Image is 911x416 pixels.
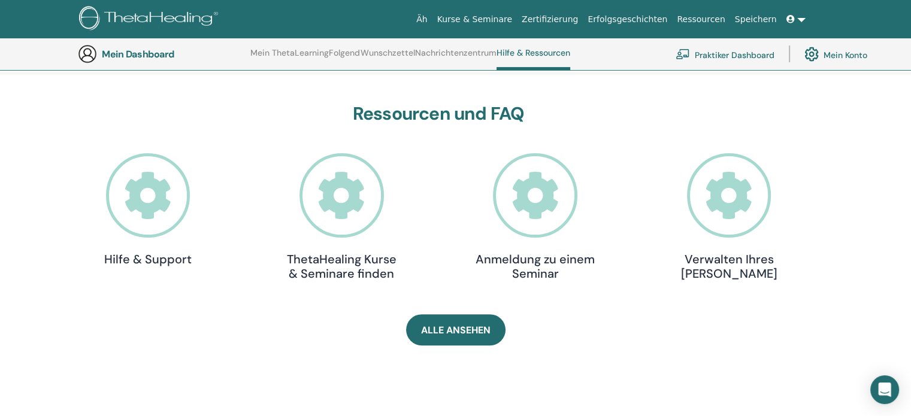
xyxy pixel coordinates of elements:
[437,14,512,24] font: Kurse & Seminare
[695,49,774,60] font: Praktiker Dashboard
[476,251,595,281] font: Anmeldung zu einem Seminar
[406,314,506,345] a: Alle ansehen
[676,41,774,67] a: Praktiker Dashboard
[432,8,517,31] a: Kurse & Seminare
[676,48,690,59] img: chalkboard-teacher.svg
[730,8,782,31] a: Speichern
[870,375,899,404] div: Öffnen Sie den Intercom Messenger
[804,41,867,67] a: Mein Konto
[588,14,667,24] font: Erfolgsgeschichten
[415,48,497,67] a: Nachrichtenzentrum
[329,48,360,67] a: Folgend
[522,14,578,24] font: Zertifizierung
[282,153,401,281] a: ThetaHealing Kurse & Seminare finden
[329,47,360,58] font: Folgend
[250,47,329,58] font: Mein ThetaLearning
[680,251,777,281] font: Verwalten Ihres [PERSON_NAME]
[735,14,777,24] font: Speichern
[102,48,174,60] font: Mein Dashboard
[476,153,595,281] a: Anmeldung zu einem Seminar
[361,48,415,67] a: Wunschzettel
[669,153,789,281] a: Verwalten Ihres [PERSON_NAME]
[104,251,192,267] font: Hilfe & Support
[79,6,222,33] img: logo.png
[804,44,819,64] img: cog.svg
[497,47,570,58] font: Hilfe & Ressourcen
[824,49,867,60] font: Mein Konto
[416,14,427,24] font: Äh
[88,153,208,266] a: Hilfe & Support
[497,48,570,70] a: Hilfe & Ressourcen
[672,8,730,31] a: Ressourcen
[287,251,397,281] font: ThetaHealing Kurse & Seminare finden
[353,102,525,125] font: Ressourcen und FAQ
[421,324,491,336] font: Alle ansehen
[78,44,97,63] img: generic-user-icon.jpg
[250,48,329,67] a: Mein ThetaLearning
[583,8,672,31] a: Erfolgsgeschichten
[517,8,583,31] a: Zertifizierung
[411,8,432,31] a: Äh
[677,14,725,24] font: Ressourcen
[361,47,415,58] font: Wunschzettel
[415,47,497,58] font: Nachrichtenzentrum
